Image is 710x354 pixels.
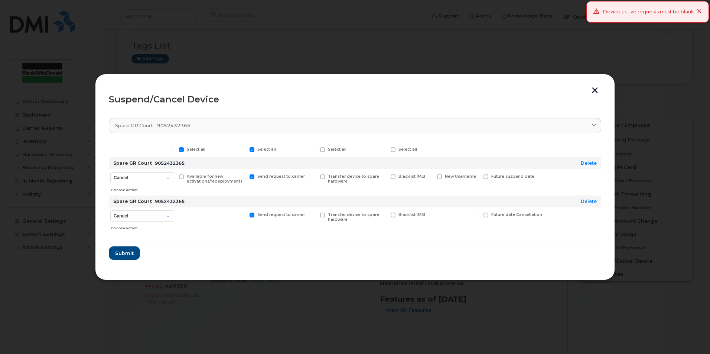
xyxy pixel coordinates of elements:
[382,213,385,216] input: Blacklist IMEI
[241,213,244,216] input: Send request to carrier
[109,246,140,260] button: Submit
[581,199,597,204] a: Delete
[241,174,244,178] input: Send request to carrier
[111,222,174,231] div: Choose action
[311,213,315,216] input: Transfer device to spare hardware
[328,147,346,152] span: Select all
[475,174,478,178] input: Future suspend date
[382,147,385,151] input: Select all
[170,147,174,151] input: Select all
[398,147,417,152] span: Select all
[581,160,597,166] a: Delete
[491,174,534,179] span: Future suspend date
[257,147,276,152] span: Select all
[475,213,478,216] input: Future date Cancellation
[155,160,185,166] span: 9052432365
[187,174,242,184] span: Available for new activations/redeployments
[155,199,185,204] span: 9052432365
[257,174,305,179] span: Send request to carrier
[241,147,244,151] input: Select all
[257,212,305,217] span: Send request to carrier
[113,199,152,204] strong: Spare GR Court
[109,118,601,133] a: Spare GR Court - 9052432365
[398,212,425,217] span: Blacklist IMEI
[603,8,694,16] div: Device active requests must be blank
[382,174,385,178] input: Blacklist IMEI
[428,174,432,178] input: New Username
[115,250,134,257] span: Submit
[111,184,174,193] div: Choose action
[187,147,205,152] span: Select all
[445,174,476,179] span: New Username
[109,95,601,104] div: Suspend/Cancel Device
[328,212,379,222] span: Transfer device to spare hardware
[311,147,315,151] input: Select all
[113,160,152,166] strong: Spare GR Court
[328,174,379,184] span: Transfer device to spare hardware
[491,212,542,217] span: Future date Cancellation
[115,122,190,129] span: Spare GR Court - 9052432365
[170,174,174,178] input: Available for new activations/redeployments
[311,174,315,178] input: Transfer device to spare hardware
[398,174,425,179] span: Blacklist IMEI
